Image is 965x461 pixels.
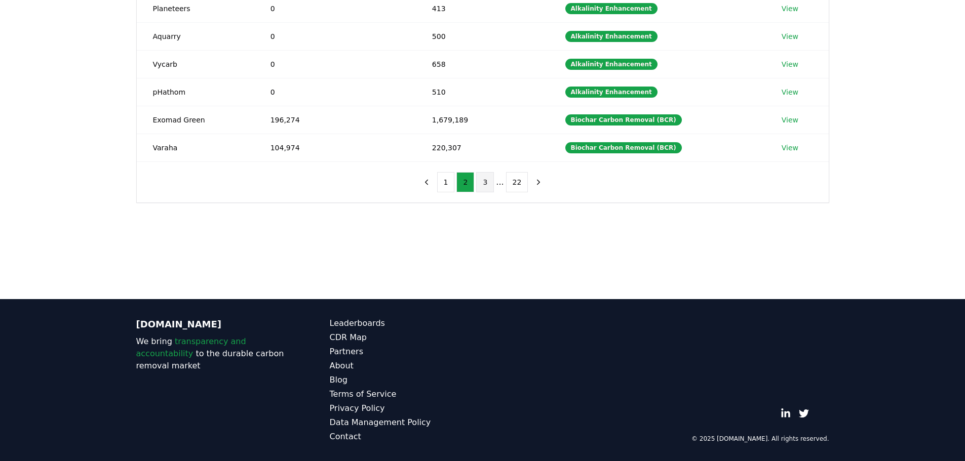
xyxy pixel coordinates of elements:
[330,317,483,329] a: Leaderboards
[416,22,549,50] td: 500
[565,59,658,70] div: Alkalinity Enhancement
[565,142,682,153] div: Biochar Carbon Removal (BCR)
[782,115,798,125] a: View
[416,50,549,78] td: 658
[330,374,483,386] a: Blog
[330,402,483,414] a: Privacy Policy
[565,87,658,98] div: Alkalinity Enhancement
[416,134,549,161] td: 220,307
[254,50,416,78] td: 0
[137,78,254,106] td: pHathom
[254,134,416,161] td: 104,974
[137,134,254,161] td: Varaha
[330,388,483,400] a: Terms of Service
[418,172,435,192] button: previous page
[137,50,254,78] td: Vycarb
[565,3,658,14] div: Alkalinity Enhancement
[456,172,474,192] button: 2
[782,143,798,153] a: View
[137,106,254,134] td: Exomad Green
[330,360,483,372] a: About
[506,172,528,192] button: 22
[254,78,416,106] td: 0
[530,172,547,192] button: next page
[136,336,289,372] p: We bring to the durable carbon removal market
[782,87,798,97] a: View
[691,435,829,443] p: © 2025 [DOMAIN_NAME]. All rights reserved.
[782,31,798,41] a: View
[565,114,682,125] div: Biochar Carbon Removal (BCR)
[565,31,658,42] div: Alkalinity Enhancement
[330,346,483,358] a: Partners
[330,431,483,443] a: Contact
[782,4,798,14] a: View
[437,172,455,192] button: 1
[781,408,791,418] a: LinkedIn
[330,416,483,429] a: Data Management Policy
[782,59,798,69] a: View
[254,106,416,134] td: 196,274
[496,176,504,188] li: ...
[799,408,809,418] a: Twitter
[416,106,549,134] td: 1,679,189
[330,331,483,344] a: CDR Map
[137,22,254,50] td: Aquarry
[254,22,416,50] td: 0
[476,172,494,192] button: 3
[136,337,246,358] span: transparency and accountability
[416,78,549,106] td: 510
[136,317,289,331] p: [DOMAIN_NAME]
